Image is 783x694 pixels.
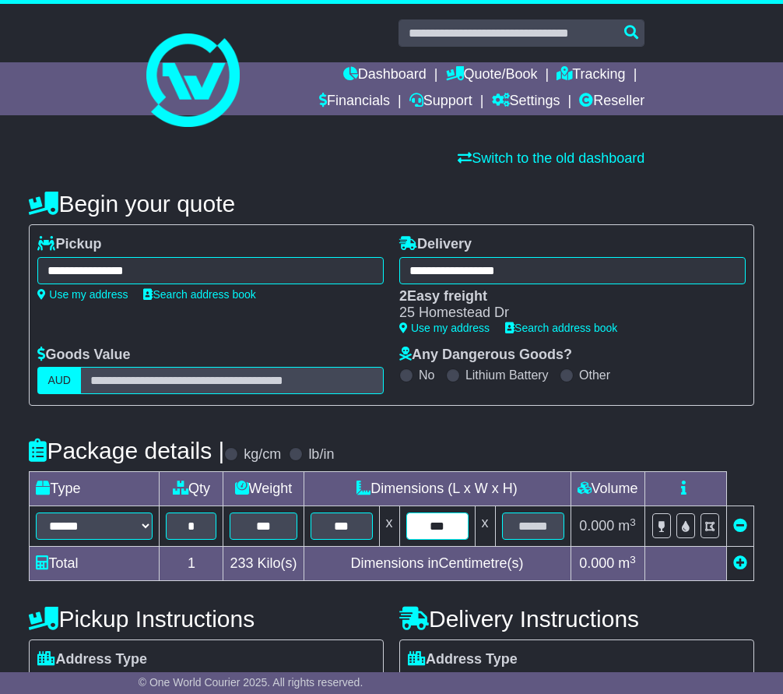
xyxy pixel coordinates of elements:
[571,472,644,506] td: Volume
[618,555,636,571] span: m
[29,438,224,463] h4: Package details |
[139,676,363,689] span: © One World Courier 2025. All rights reserved.
[492,89,560,115] a: Settings
[579,518,614,534] span: 0.000
[399,236,472,253] label: Delivery
[230,555,253,571] span: 233
[557,62,625,89] a: Tracking
[319,89,390,115] a: Financials
[304,472,571,506] td: Dimensions (L x W x H)
[160,472,223,506] td: Qty
[37,367,81,394] label: AUD
[733,518,747,534] a: Remove this item
[244,446,281,463] label: kg/cm
[733,555,747,571] a: Add new item
[304,547,571,581] td: Dimensions in Centimetre(s)
[223,547,304,581] td: Kilo(s)
[37,347,130,364] label: Goods Value
[30,547,160,581] td: Total
[579,368,610,382] label: Other
[160,547,223,581] td: 1
[399,305,730,322] div: 25 Homestead Dr
[379,506,399,547] td: x
[29,191,753,217] h4: Begin your quote
[408,651,518,668] label: Address Type
[223,472,304,506] td: Weight
[343,62,427,89] a: Dashboard
[409,89,472,115] a: Support
[143,288,255,301] a: Search address book
[399,322,490,334] a: Use my address
[399,288,730,305] div: 2Easy freight
[399,347,572,364] label: Any Dangerous Goods?
[630,516,636,528] sup: 3
[37,288,128,301] a: Use my address
[399,606,754,632] h4: Delivery Instructions
[630,554,636,565] sup: 3
[419,368,434,382] label: No
[30,472,160,506] td: Type
[446,62,538,89] a: Quote/Book
[618,518,636,534] span: m
[579,89,644,115] a: Reseller
[475,506,495,547] td: x
[505,322,617,334] a: Search address book
[458,150,644,166] a: Switch to the old dashboard
[308,446,334,463] label: lb/in
[37,651,147,668] label: Address Type
[29,606,384,632] h4: Pickup Instructions
[579,555,614,571] span: 0.000
[37,236,101,253] label: Pickup
[465,368,549,382] label: Lithium Battery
